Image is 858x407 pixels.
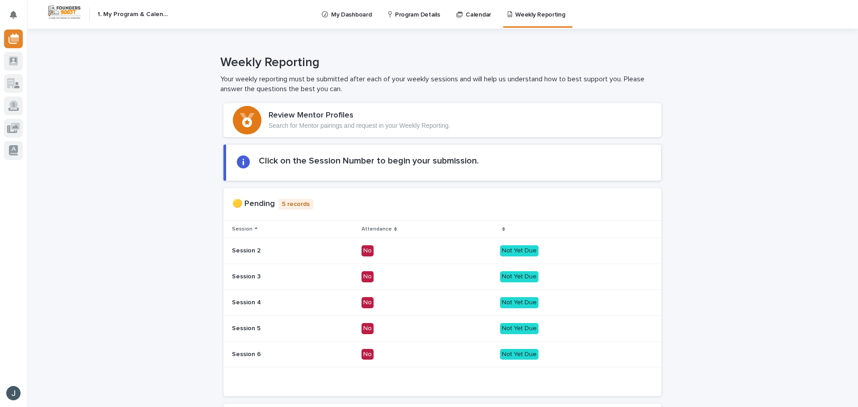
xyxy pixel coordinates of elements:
p: Session 6 [232,351,354,358]
tr: Session 3NoNot Yet Due [223,264,661,290]
p: 5 records [278,199,313,210]
div: Not Yet Due [500,271,538,282]
button: users-avatar [4,384,23,403]
div: No [362,271,374,282]
p: Session 3 [232,273,354,281]
h1: 🟡 Pending [232,199,275,209]
h1: Weekly Reporting [220,55,658,71]
div: Not Yet Due [500,297,538,308]
tr: Session 4NoNot Yet Due [223,290,661,316]
tr: Session 2NoNot Yet Due [223,238,661,264]
div: Not Yet Due [500,245,538,256]
p: Session 2 [232,247,354,255]
h2: 1. My Program & Calendar [97,11,170,18]
div: Notifications [11,11,23,25]
button: Notifications [4,5,23,24]
tr: Session 5NoNot Yet Due [223,315,661,341]
div: Not Yet Due [500,323,538,334]
div: No [362,245,374,256]
img: Workspace Logo [47,4,82,21]
p: Session 5 [232,325,354,332]
div: Not Yet Due [500,349,538,360]
h3: Review Mentor Profiles [269,111,450,121]
p: Attendance [362,224,392,234]
a: Review Mentor ProfilesSearch for Mentor pairings and request in your Weekly Reporting. [223,103,661,137]
h2: Click on the Session Number to begin your submission. [259,155,479,166]
div: No [362,297,374,308]
tr: Session 6NoNot Yet Due [223,341,661,367]
p: Search for Mentor pairings and request in your Weekly Reporting. [269,122,450,130]
p: Session 4 [232,299,354,306]
p: Session [232,224,252,234]
div: No [362,349,374,360]
p: Your weekly reporting must be submitted after each of your weekly sessions and will help us under... [220,74,658,94]
div: No [362,323,374,334]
